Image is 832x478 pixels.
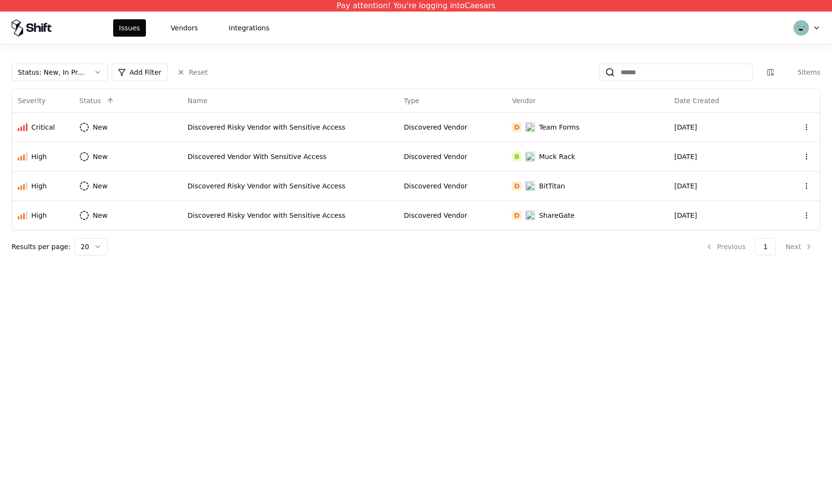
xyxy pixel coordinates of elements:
img: Muck Rack [525,152,535,161]
button: Issues [113,19,146,37]
div: Status [79,96,101,106]
div: [DATE] [674,152,771,161]
img: BitTitan [525,181,535,191]
div: High [31,211,47,220]
button: New [79,207,125,224]
button: Add Filter [112,64,168,81]
nav: pagination [698,238,820,255]
img: Team Forms [525,122,535,132]
div: Discovered Vendor [404,152,501,161]
button: New [79,148,125,165]
div: Discovered Vendor [404,211,501,220]
div: Discovered Risky Vendor with Sensitive Access [188,211,392,220]
div: [DATE] [674,211,771,220]
div: Team Forms [539,122,579,132]
button: New [79,177,125,195]
div: Discovered Vendor With Sensitive Access [188,152,392,161]
div: New [93,152,108,161]
div: BitTitan [539,181,565,191]
div: Critical [31,122,55,132]
button: Integrations [223,19,275,37]
div: High [31,152,47,161]
div: [DATE] [674,122,771,132]
div: 5 items [782,67,820,77]
div: Discovered Risky Vendor with Sensitive Access [188,122,392,132]
div: New [93,122,108,132]
div: D [512,211,521,220]
div: Muck Rack [539,152,575,161]
div: Severity [18,96,46,106]
img: ShareGate [525,211,535,220]
div: Discovered Vendor [404,181,501,191]
button: New [79,119,125,136]
div: [DATE] [674,181,771,191]
button: Vendors [165,19,204,37]
div: ShareGate [539,211,574,220]
div: Status : New, In Progress [18,67,86,77]
div: Discovered Risky Vendor with Sensitive Access [188,181,392,191]
div: Type [404,96,419,106]
div: B [512,152,521,161]
div: Date Created [674,96,719,106]
div: D [512,181,521,191]
div: Name [188,96,208,106]
div: Discovered Vendor [404,122,501,132]
div: D [512,122,521,132]
div: Vendor [512,96,535,106]
div: High [31,181,47,191]
button: Reset [171,64,213,81]
button: 1 [755,238,776,255]
div: New [93,211,108,220]
p: Results per page: [12,242,70,252]
div: New [93,181,108,191]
